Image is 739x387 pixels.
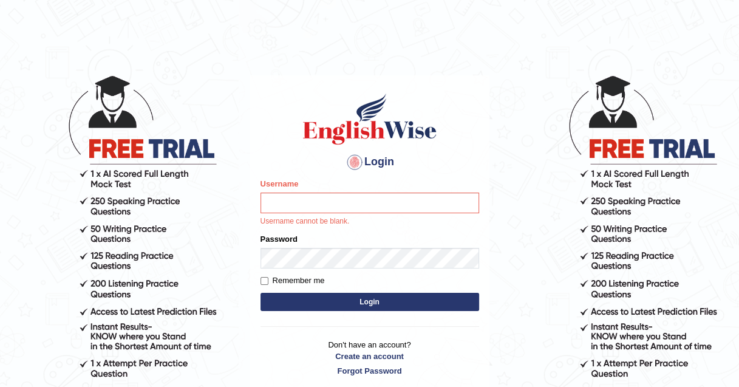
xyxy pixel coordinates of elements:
[261,275,325,287] label: Remember me
[261,339,479,377] p: Don't have an account?
[261,233,298,245] label: Password
[261,152,479,172] h4: Login
[261,216,479,227] p: Username cannot be blank.
[261,277,268,285] input: Remember me
[261,351,479,362] a: Create an account
[301,92,439,146] img: Logo of English Wise sign in for intelligent practice with AI
[261,365,479,377] a: Forgot Password
[261,293,479,311] button: Login
[261,178,299,190] label: Username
